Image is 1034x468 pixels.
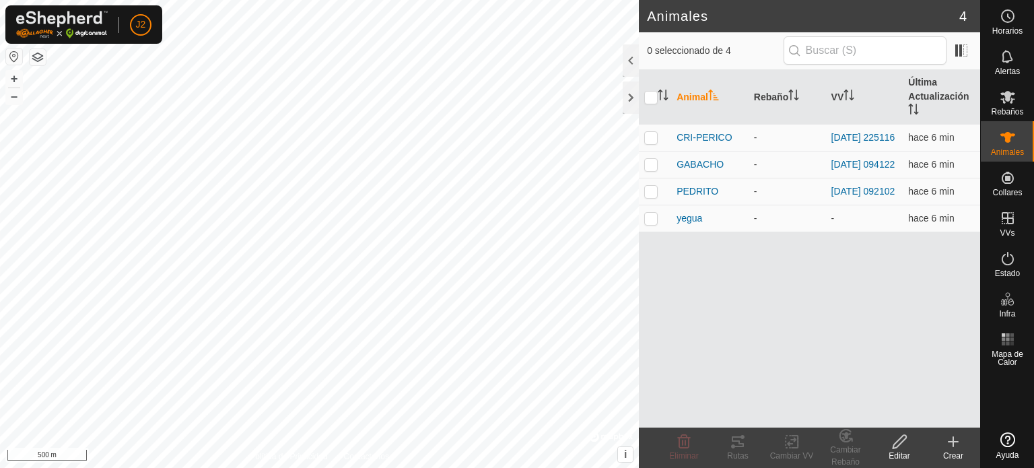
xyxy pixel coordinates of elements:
[711,450,765,462] div: Rutas
[981,427,1034,465] a: Ayuda
[754,211,821,226] div: -
[677,185,718,199] span: PEDRITO
[903,70,980,125] th: Última Actualización
[624,448,627,460] span: i
[250,450,327,463] a: Política de Privacidad
[788,92,799,102] p-sorticon: Activar para ordenar
[754,131,821,145] div: -
[754,158,821,172] div: -
[926,450,980,462] div: Crear
[991,148,1024,156] span: Animales
[30,49,46,65] button: Capas del Mapa
[754,185,821,199] div: -
[995,67,1020,75] span: Alertas
[908,106,919,116] p-sorticon: Activar para ordenar
[996,451,1019,459] span: Ayuda
[999,310,1015,318] span: Infra
[908,159,954,170] span: 7 sept 2025, 6:02
[831,159,895,170] a: [DATE] 094122
[908,213,954,224] span: 7 sept 2025, 6:03
[765,450,819,462] div: Cambiar VV
[908,186,954,197] span: 7 sept 2025, 6:03
[784,36,946,65] input: Buscar (S)
[6,48,22,65] button: Restablecer Mapa
[831,186,895,197] a: [DATE] 092102
[618,447,633,462] button: i
[344,450,389,463] a: Contáctenos
[995,269,1020,277] span: Estado
[872,450,926,462] div: Editar
[992,27,1023,35] span: Horarios
[677,131,732,145] span: CRI-PERICO
[658,92,668,102] p-sorticon: Activar para ordenar
[831,213,835,224] app-display-virtual-paddock-transition: -
[671,70,749,125] th: Animal
[677,158,724,172] span: GABACHO
[819,444,872,468] div: Cambiar Rebaño
[136,18,146,32] span: J2
[831,132,895,143] a: [DATE] 225116
[6,88,22,104] button: –
[749,70,826,125] th: Rebaño
[647,8,959,24] h2: Animales
[843,92,854,102] p-sorticon: Activar para ordenar
[6,71,22,87] button: +
[708,92,719,102] p-sorticon: Activar para ordenar
[677,211,702,226] span: yegua
[992,189,1022,197] span: Collares
[1000,229,1014,237] span: VVs
[826,70,903,125] th: VV
[991,108,1023,116] span: Rebaños
[647,44,783,58] span: 0 seleccionado de 4
[908,132,954,143] span: 7 sept 2025, 6:03
[959,6,967,26] span: 4
[984,350,1031,366] span: Mapa de Calor
[16,11,108,38] img: Logo Gallagher
[669,451,698,461] span: Eliminar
